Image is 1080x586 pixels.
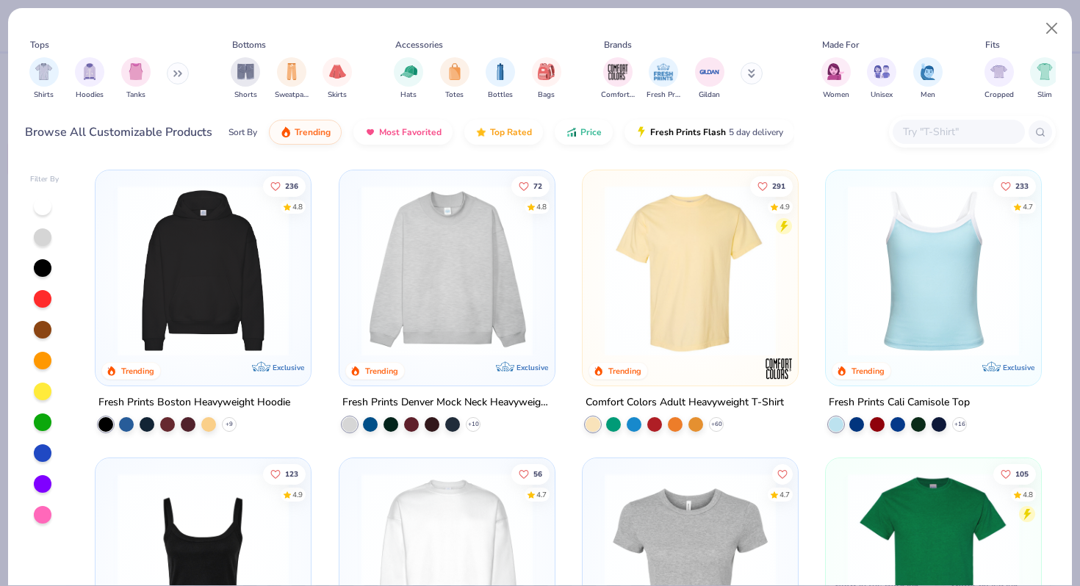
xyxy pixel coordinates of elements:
[82,63,98,80] img: Hoodies Image
[823,90,849,101] span: Women
[464,120,543,145] button: Top Rated
[601,57,635,101] button: filter button
[601,57,635,101] div: filter for Comfort Colors
[993,176,1036,196] button: Like
[292,490,303,501] div: 4.9
[323,57,352,101] div: filter for Skirts
[275,57,309,101] div: filter for Sweatpants
[920,63,936,80] img: Men Image
[475,126,487,138] img: TopRated.gif
[440,57,469,101] button: filter button
[1015,182,1029,189] span: 233
[921,90,935,101] span: Men
[232,38,266,51] div: Bottoms
[985,38,1000,51] div: Fits
[984,57,1014,101] button: filter button
[874,63,890,80] img: Unisex Image
[532,57,561,101] button: filter button
[445,90,464,101] span: Totes
[25,123,212,141] div: Browse All Customizable Products
[1023,490,1033,501] div: 4.8
[486,57,515,101] div: filter for Bottles
[30,38,49,51] div: Tops
[75,57,104,101] button: filter button
[379,126,442,138] span: Most Favorited
[492,63,508,80] img: Bottles Image
[636,126,647,138] img: flash.gif
[237,63,254,80] img: Shorts Image
[984,90,1014,101] span: Cropped
[447,63,463,80] img: Totes Image
[30,174,60,185] div: Filter By
[1037,90,1052,101] span: Slim
[292,201,303,212] div: 4.8
[555,120,613,145] button: Price
[295,126,331,138] span: Trending
[901,123,1015,140] input: Try "T-Shirt"
[783,185,969,356] img: e55d29c3-c55d-459c-bfd9-9b1c499ab3c6
[913,57,943,101] button: filter button
[354,185,540,356] img: f5d85501-0dbb-4ee4-b115-c08fa3845d83
[269,120,342,145] button: Trending
[647,90,680,101] span: Fresh Prints
[699,61,721,83] img: Gildan Image
[76,90,104,101] span: Hoodies
[35,63,52,80] img: Shirts Image
[840,185,1026,356] img: a25d9891-da96-49f3-a35e-76288174bf3a
[34,90,54,101] span: Shirts
[400,90,417,101] span: Hats
[710,420,721,429] span: + 60
[128,63,144,80] img: Tanks Image
[532,57,561,101] div: filter for Bags
[540,185,726,356] img: a90f7c54-8796-4cb2-9d6e-4e9644cfe0fe
[467,420,478,429] span: + 10
[29,57,59,101] div: filter for Shirts
[231,57,260,101] button: filter button
[280,126,292,138] img: trending.gif
[729,124,783,141] span: 5 day delivery
[353,120,453,145] button: Most Favorited
[275,90,309,101] span: Sweatpants
[772,464,793,485] button: Like
[750,176,793,196] button: Like
[533,182,541,189] span: 72
[829,394,970,412] div: Fresh Prints Cali Camisole Top
[536,490,546,501] div: 4.7
[822,38,859,51] div: Made For
[764,354,793,383] img: Comfort Colors logo
[597,185,783,356] img: 029b8af0-80e6-406f-9fdc-fdf898547912
[394,57,423,101] div: filter for Hats
[440,57,469,101] div: filter for Totes
[231,57,260,101] div: filter for Shorts
[538,90,555,101] span: Bags
[533,471,541,478] span: 56
[913,57,943,101] div: filter for Men
[780,201,790,212] div: 4.9
[990,63,1007,80] img: Cropped Image
[867,57,896,101] div: filter for Unisex
[1015,471,1029,478] span: 105
[1023,201,1033,212] div: 4.7
[695,57,724,101] button: filter button
[538,63,554,80] img: Bags Image
[1030,57,1059,101] div: filter for Slim
[871,90,893,101] span: Unisex
[121,57,151,101] div: filter for Tanks
[234,90,257,101] span: Shorts
[1030,57,1059,101] button: filter button
[323,57,352,101] button: filter button
[1037,63,1053,80] img: Slim Image
[329,63,346,80] img: Skirts Image
[607,61,629,83] img: Comfort Colors Image
[395,38,443,51] div: Accessories
[827,63,844,80] img: Women Image
[772,182,785,189] span: 291
[121,57,151,101] button: filter button
[285,471,298,478] span: 123
[652,61,674,83] img: Fresh Prints Image
[536,201,546,212] div: 4.8
[580,126,602,138] span: Price
[516,363,548,372] span: Exclusive
[490,126,532,138] span: Top Rated
[263,176,306,196] button: Like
